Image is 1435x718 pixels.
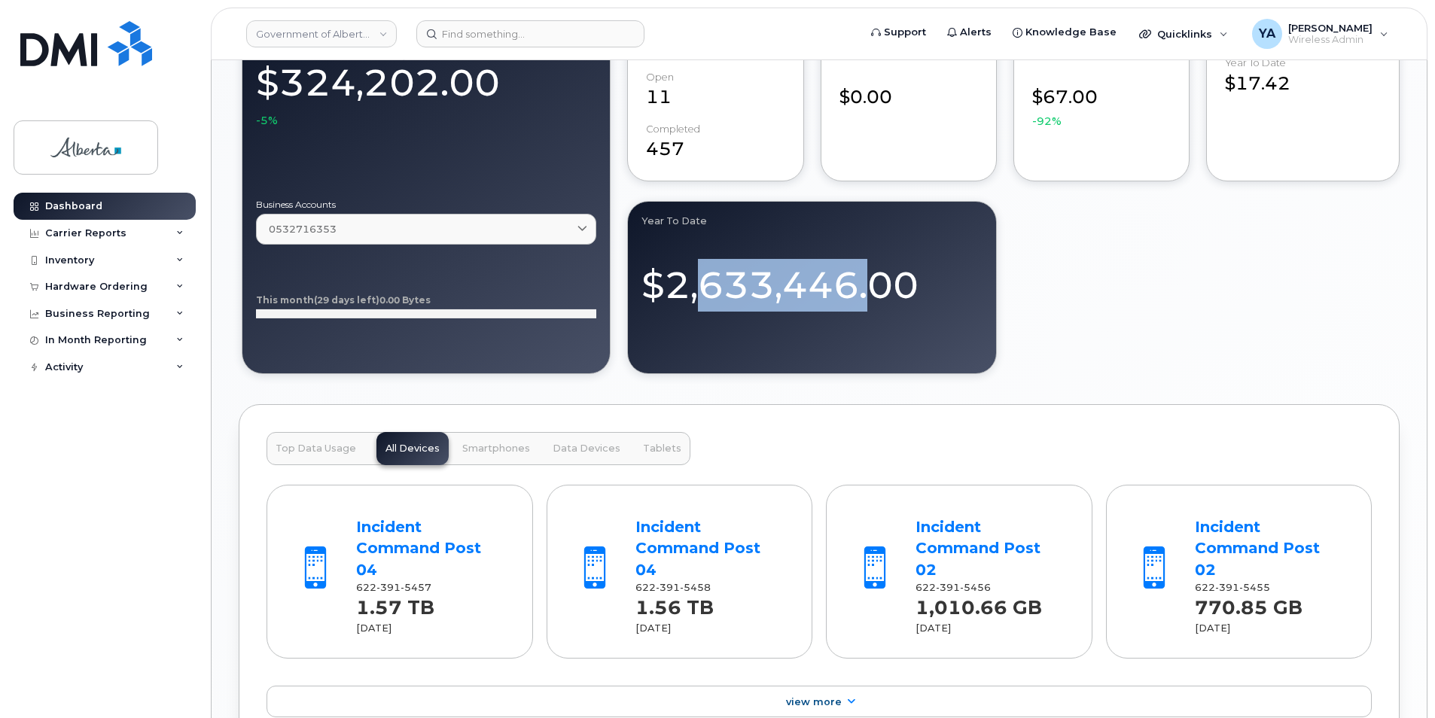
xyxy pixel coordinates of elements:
[356,588,434,619] strong: 1.57 TB
[680,582,711,593] span: 5458
[356,622,506,635] div: [DATE]
[916,582,991,593] span: 622
[269,222,337,236] span: 0532716353
[544,432,629,465] button: Data Devices
[937,17,1002,47] a: Alerts
[1195,622,1345,635] div: [DATE]
[635,588,714,619] strong: 1.56 TB
[916,622,1065,635] div: [DATE]
[916,588,1042,619] strong: 1,010.66 GB
[634,432,690,465] button: Tablets
[1157,28,1212,40] span: Quicklinks
[267,686,1372,717] a: View More
[1288,34,1373,46] span: Wireless Admin
[641,245,982,311] div: $2,633,446.00
[643,443,681,455] span: Tablets
[401,582,431,593] span: 5457
[379,294,431,306] tspan: 0.00 Bytes
[1259,25,1275,43] span: YA
[416,20,644,47] input: Find something...
[839,71,978,111] div: $0.00
[314,294,379,306] tspan: (29 days left)
[646,71,785,111] div: 11
[936,582,960,593] span: 391
[276,443,356,455] span: Top Data Usage
[246,20,397,47] a: Government of Alberta (GOA)
[1225,57,1286,68] div: Year to Date
[916,518,1040,579] a: Incident Command Post 02
[553,443,620,455] span: Data Devices
[453,432,539,465] button: Smartphones
[1225,57,1381,96] div: $17.42
[356,518,481,579] a: Incident Command Post 04
[960,25,992,40] span: Alerts
[786,696,842,707] span: View More
[1002,17,1127,47] a: Knowledge Base
[256,53,596,128] div: $324,202.00
[646,123,700,135] div: completed
[1215,582,1239,593] span: 391
[1195,518,1320,579] a: Incident Command Post 02
[256,113,278,128] span: -5%
[635,582,711,593] span: 622
[635,622,785,635] div: [DATE]
[1288,22,1373,34] span: [PERSON_NAME]
[1032,71,1171,129] div: $67.00
[1195,582,1270,593] span: 622
[656,582,680,593] span: 391
[641,215,982,227] div: Year to Date
[1129,19,1238,49] div: Quicklinks
[635,518,760,579] a: Incident Command Post 04
[1239,582,1270,593] span: 5455
[256,294,314,306] tspan: This month
[256,200,596,209] label: Business Accounts
[1242,19,1399,49] div: Yohann Akale
[884,25,926,40] span: Support
[356,582,431,593] span: 622
[256,214,596,245] a: 0532716353
[1032,114,1062,129] span: -92%
[960,582,991,593] span: 5456
[267,432,365,465] button: Top Data Usage
[1025,25,1117,40] span: Knowledge Base
[646,123,785,163] div: 457
[646,71,674,83] div: Open
[376,582,401,593] span: 391
[861,17,937,47] a: Support
[1195,588,1302,619] strong: 770.85 GB
[462,443,530,455] span: Smartphones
